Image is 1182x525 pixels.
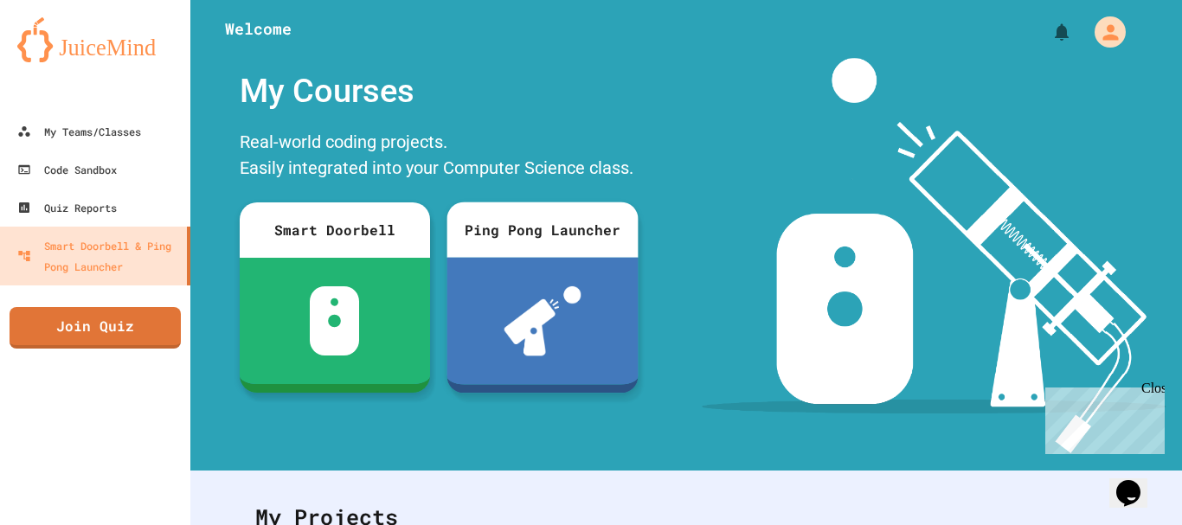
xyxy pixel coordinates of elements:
[231,58,646,125] div: My Courses
[240,202,430,258] div: Smart Doorbell
[1019,17,1076,47] div: My Notifications
[7,7,119,110] div: Chat with us now!Close
[310,286,359,355] img: sdb-white.svg
[1038,381,1165,454] iframe: chat widget
[1076,12,1130,52] div: My Account
[1109,456,1165,508] iframe: chat widget
[504,286,581,355] img: ppl-with-ball.png
[446,202,638,257] div: Ping Pong Launcher
[17,121,141,142] div: My Teams/Classes
[17,17,173,62] img: logo-orange.svg
[17,159,117,180] div: Code Sandbox
[231,125,646,189] div: Real-world coding projects. Easily integrated into your Computer Science class.
[17,197,117,218] div: Quiz Reports
[702,58,1166,453] img: banner-image-my-projects.png
[17,235,180,277] div: Smart Doorbell & Ping Pong Launcher
[10,307,181,349] a: Join Quiz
